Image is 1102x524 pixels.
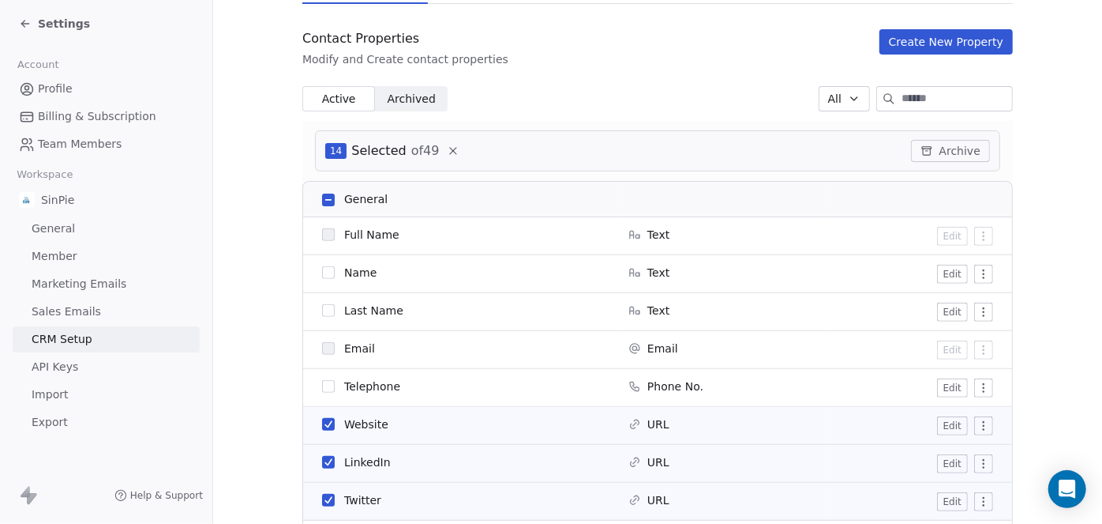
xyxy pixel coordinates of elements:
span: General [32,221,75,237]
span: Email [647,341,678,356]
span: URL [647,417,669,432]
span: All [828,91,841,107]
button: Archive [911,140,990,162]
button: Edit [937,417,968,435]
button: Edit [937,227,968,246]
button: Edit [937,492,968,511]
a: API Keys [13,354,200,380]
span: Name [344,265,377,281]
span: Account [10,53,66,77]
span: Settings [38,16,90,32]
button: Edit [937,454,968,473]
span: Website [344,417,388,432]
a: Member [13,243,200,270]
span: Text [647,227,669,243]
span: Marketing Emails [32,276,126,292]
div: Modify and Create contact properties [302,51,508,67]
span: Team Members [38,136,122,153]
span: LinkedIn [344,454,391,470]
span: Workspace [10,163,80,187]
div: Contact Properties [302,29,508,48]
span: URL [647,492,669,508]
span: URL [647,454,669,470]
span: 14 [325,143,347,159]
span: General [344,191,388,208]
a: Export [13,409,200,435]
a: Sales Emails [13,299,200,325]
span: Full Name [344,227,399,243]
span: Last Name [344,303,403,319]
span: Member [32,248,77,265]
a: Profile [13,76,200,102]
img: Logo%20SinPie.jpg [19,192,35,208]
span: Phone No. [647,379,703,394]
button: Edit [937,303,968,322]
a: Team Members [13,131,200,157]
a: Billing & Subscription [13,104,200,130]
a: Import [13,382,200,408]
span: Help & Support [130,489,203,502]
a: General [13,216,200,242]
span: Email [344,341,375,356]
span: Text [647,265,669,281]
span: Telephone [344,379,400,394]
span: Twitter [344,492,381,508]
button: Create New Property [879,29,1013,55]
span: Import [32,386,68,403]
span: Profile [38,81,73,97]
button: Edit [937,265,968,284]
span: CRM Setup [32,331,92,348]
div: Open Intercom Messenger [1048,470,1086,508]
span: Export [32,414,68,431]
span: SinPie [41,192,74,208]
span: Text [647,303,669,319]
a: CRM Setup [13,326,200,352]
span: Selected [351,141,406,160]
a: Settings [19,16,90,32]
span: Sales Emails [32,303,101,320]
span: API Keys [32,359,78,375]
span: Billing & Subscription [38,108,156,125]
a: Marketing Emails [13,271,200,297]
button: Edit [937,379,968,398]
span: Archived [388,91,436,107]
button: Edit [937,341,968,360]
a: Help & Support [114,489,203,502]
span: of 49 [411,141,440,160]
